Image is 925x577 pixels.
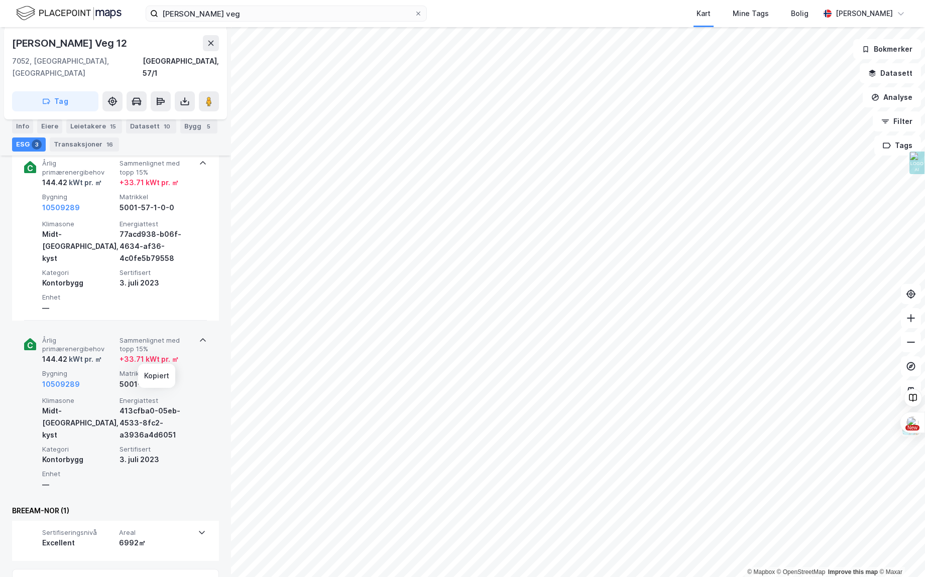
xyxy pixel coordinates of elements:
[120,220,193,228] span: Energiattest
[42,470,115,478] span: Enhet
[120,378,193,390] div: 5001-57-1-0-0
[875,529,925,577] div: Kontrollprogram for chat
[747,568,775,575] a: Mapbox
[12,137,46,152] div: ESG
[42,277,115,289] div: Kontorbygg
[32,139,42,150] div: 3
[791,8,808,20] div: Bolig
[120,445,193,454] span: Sertifisert
[42,177,102,189] div: 144.42
[42,528,115,537] span: Sertifiseringsnivå
[16,5,122,22] img: logo.f888ab2527a4732fd821a326f86c7f29.svg
[120,353,179,365] div: + 33.71 kWt pr. ㎡
[42,159,115,177] span: Årlig primærenergibehov
[104,139,115,150] div: 16
[108,121,118,131] div: 15
[203,121,213,131] div: 5
[158,6,414,21] input: Søk på adresse, matrikkel, gårdeiere, leietakere eller personer
[42,268,115,277] span: Kategori
[42,378,80,390] button: 10509289
[120,277,193,289] div: 3. juli 2023
[874,135,921,156] button: Tags
[42,293,115,302] span: Enhet
[42,302,115,314] div: —
[42,193,115,201] span: Bygning
[120,369,193,378] span: Matrikkel
[162,121,172,131] div: 10
[120,336,193,354] span: Sammenlignet med topp 15%
[42,445,115,454] span: Kategori
[120,193,193,201] span: Matrikkel
[126,119,176,133] div: Datasett
[180,119,217,133] div: Bygg
[12,91,98,111] button: Tag
[42,396,115,405] span: Klimasone
[12,35,129,51] div: [PERSON_NAME] Veg 12
[42,369,115,378] span: Bygning
[42,353,102,365] div: 144.42
[66,119,122,133] div: Leietakere
[67,353,102,365] div: kWt pr. ㎡
[42,336,115,354] span: Årlig primærenergibehov
[733,8,769,20] div: Mine Tags
[12,55,143,79] div: 7052, [GEOGRAPHIC_DATA], [GEOGRAPHIC_DATA]
[42,405,115,441] div: Midt-[GEOGRAPHIC_DATA], kyst
[853,39,921,59] button: Bokmerker
[120,202,193,214] div: 5001-57-1-0-0
[12,505,219,517] div: BREEAM-NOR (1)
[777,568,826,575] a: OpenStreetMap
[120,228,193,264] div: 77acd938-b06f-4634-af36-4c0fe5b79558
[836,8,893,20] div: [PERSON_NAME]
[42,479,115,491] div: —
[50,137,119,152] div: Transaksjoner
[12,119,33,133] div: Info
[42,228,115,264] div: Midt-[GEOGRAPHIC_DATA], kyst
[42,537,115,549] div: Excellent
[828,568,878,575] a: Improve this map
[119,528,192,537] span: Areal
[143,55,219,79] div: [GEOGRAPHIC_DATA], 57/1
[875,529,925,577] iframe: Chat Widget
[120,268,193,277] span: Sertifisert
[863,87,921,107] button: Analyse
[37,119,62,133] div: Eiere
[42,454,115,466] div: Kontorbygg
[120,177,179,189] div: + 33.71 kWt pr. ㎡
[42,202,80,214] button: 10509289
[120,159,193,177] span: Sammenlignet med topp 15%
[120,454,193,466] div: 3. juli 2023
[120,396,193,405] span: Energiattest
[873,111,921,131] button: Filter
[42,220,115,228] span: Klimasone
[119,537,192,549] div: 6992㎡
[120,405,193,441] div: 413cfba0-05eb-4533-8fc2-a3936a4d6051
[697,8,711,20] div: Kart
[860,63,921,83] button: Datasett
[67,177,102,189] div: kWt pr. ㎡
